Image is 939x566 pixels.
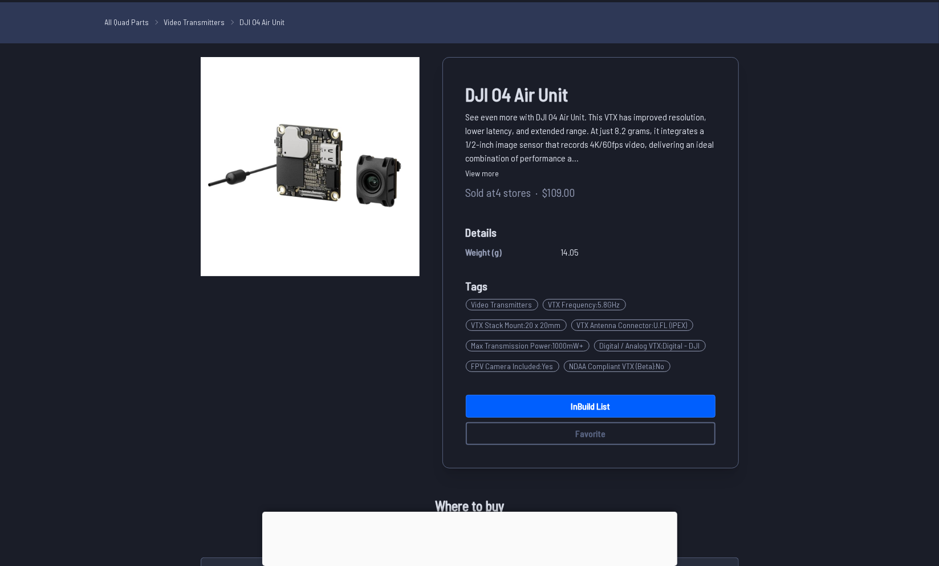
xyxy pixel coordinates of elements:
[466,184,531,201] span: Sold at 4 stores
[435,496,504,516] span: Where to buy
[466,361,559,372] span: FPV Camera Included : Yes
[466,80,716,108] span: DJI O4 Air Unit
[105,16,149,28] a: All Quad Parts
[466,395,716,418] a: InBuild List
[536,184,538,201] span: ·
[466,299,538,310] span: Video Transmitters
[466,320,567,331] span: VTX Stack Mount : 20 x 20mm
[466,340,590,351] span: Max Transmission Power : 1000mW+
[571,320,693,331] span: VTX Antenna Connector : U.FL (IPEX)
[466,294,543,315] a: Video Transmitters
[564,356,675,377] a: NDAA Compliant VTX (Beta):No
[240,16,285,28] a: DJI O4 Air Unit
[164,16,225,28] a: Video Transmitters
[571,315,698,335] a: VTX Antenna Connector:U.FL (IPEX)
[543,294,631,315] a: VTX Frequency:5.8GHz
[466,167,716,179] a: View more
[594,335,710,356] a: Digital / Analog VTX:Digital - DJI
[564,361,670,372] span: NDAA Compliant VTX (Beta) : No
[561,245,579,259] span: 14.05
[594,340,706,351] span: Digital / Analog VTX : Digital - DJI
[201,57,420,276] img: image
[466,245,502,259] span: Weight (g)
[466,315,571,335] a: VTX Stack Mount:20 x 20mm
[466,335,594,356] a: Max Transmission Power:1000mW+
[262,512,677,563] iframe: Advertisement
[543,299,626,310] span: VTX Frequency : 5.8GHz
[466,110,716,165] span: See even more with DJI O4 Air Unit. This VTX has improved resolution, lower latency, and extended...
[466,356,564,377] a: FPV Camera Included:Yes
[466,224,716,241] span: Details
[543,184,575,201] span: $109.00
[466,422,716,445] button: Favorite
[466,279,488,293] span: Tags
